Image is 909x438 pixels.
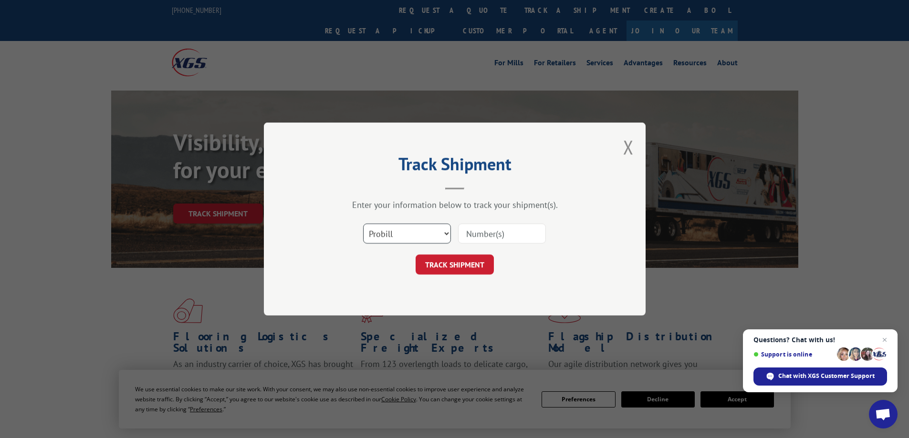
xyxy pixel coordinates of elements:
[778,372,875,380] span: Chat with XGS Customer Support
[416,255,494,275] button: TRACK SHIPMENT
[879,334,890,346] span: Close chat
[312,199,598,210] div: Enter your information below to track your shipment(s).
[312,157,598,175] h2: Track Shipment
[753,336,887,344] span: Questions? Chat with us!
[869,400,898,428] div: Open chat
[458,224,546,244] input: Number(s)
[753,367,887,386] div: Chat with XGS Customer Support
[623,134,634,160] button: Close modal
[753,351,834,358] span: Support is online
